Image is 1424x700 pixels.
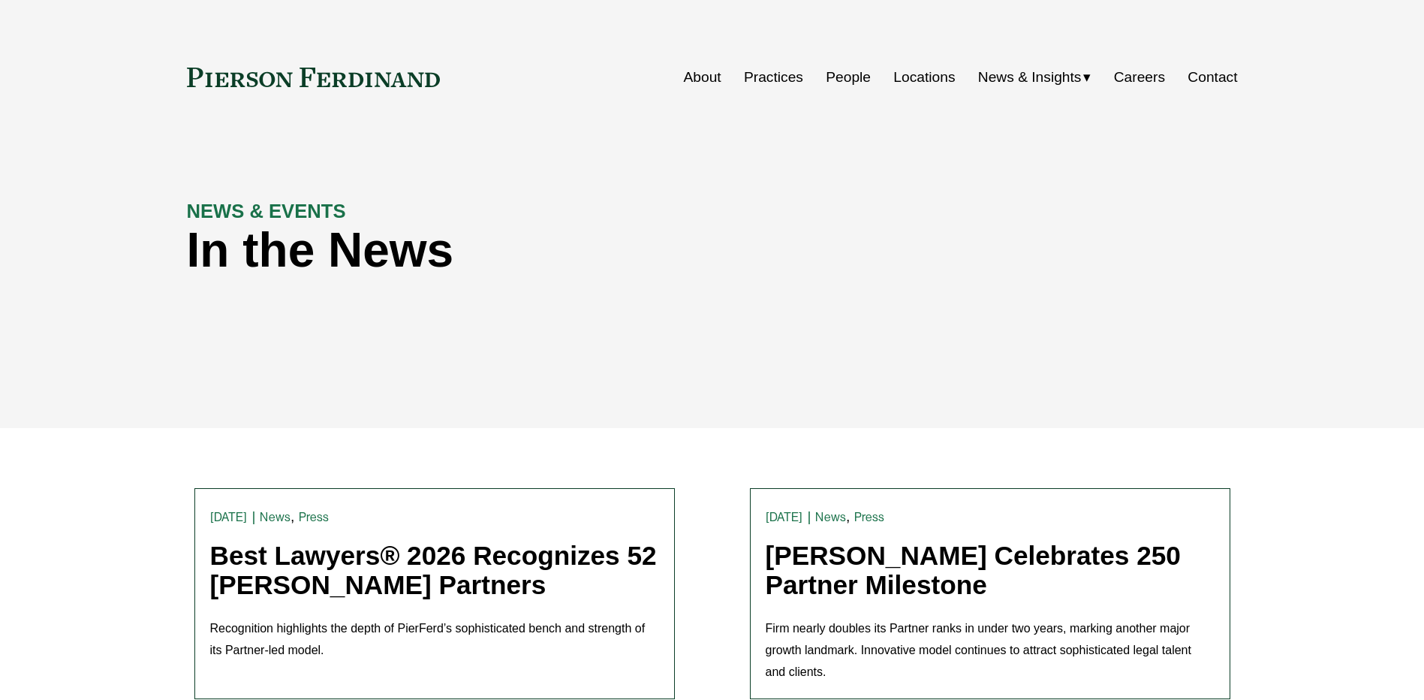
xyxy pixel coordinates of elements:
[978,63,1091,92] a: folder dropdown
[893,63,955,92] a: Locations
[210,618,659,662] p: Recognition highlights the depth of PierFerd’s sophisticated bench and strength of its Partner-le...
[744,63,803,92] a: Practices
[187,223,975,278] h1: In the News
[1188,63,1237,92] a: Contact
[260,510,291,524] a: News
[846,508,850,524] span: ,
[210,511,248,523] time: [DATE]
[187,201,346,222] strong: NEWS & EVENTS
[766,541,1181,599] a: [PERSON_NAME] Celebrates 250 Partner Milestone
[684,63,721,92] a: About
[826,63,871,92] a: People
[291,508,294,524] span: ,
[854,510,885,524] a: Press
[978,65,1082,91] span: News & Insights
[1114,63,1165,92] a: Careers
[299,510,330,524] a: Press
[815,510,846,524] a: News
[766,511,803,523] time: [DATE]
[766,618,1215,683] p: Firm nearly doubles its Partner ranks in under two years, marking another major growth landmark. ...
[210,541,657,599] a: Best Lawyers® 2026 Recognizes 52 [PERSON_NAME] Partners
